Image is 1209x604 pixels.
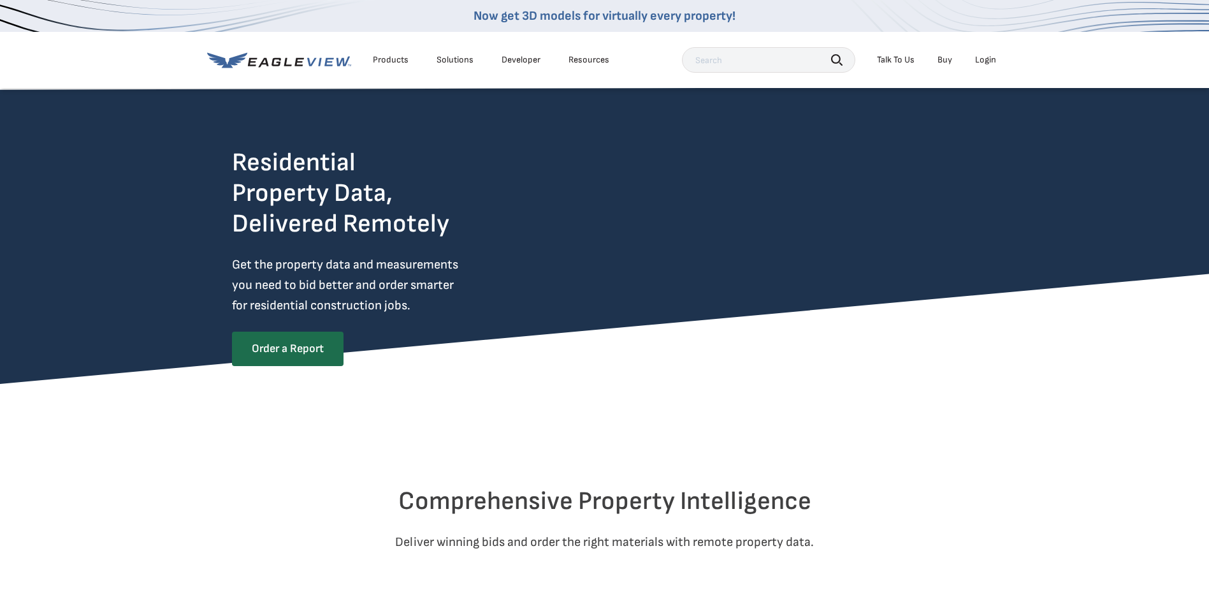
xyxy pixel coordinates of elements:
[877,54,915,66] div: Talk To Us
[568,54,609,66] div: Resources
[232,532,978,552] p: Deliver winning bids and order the right materials with remote property data.
[232,147,449,239] h2: Residential Property Data, Delivered Remotely
[938,54,952,66] a: Buy
[232,254,511,316] p: Get the property data and measurements you need to bid better and order smarter for residential c...
[474,8,735,24] a: Now get 3D models for virtually every property!
[682,47,855,73] input: Search
[975,54,996,66] div: Login
[232,486,978,517] h2: Comprehensive Property Intelligence
[437,54,474,66] div: Solutions
[232,332,344,366] a: Order a Report
[373,54,409,66] div: Products
[502,54,540,66] a: Developer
